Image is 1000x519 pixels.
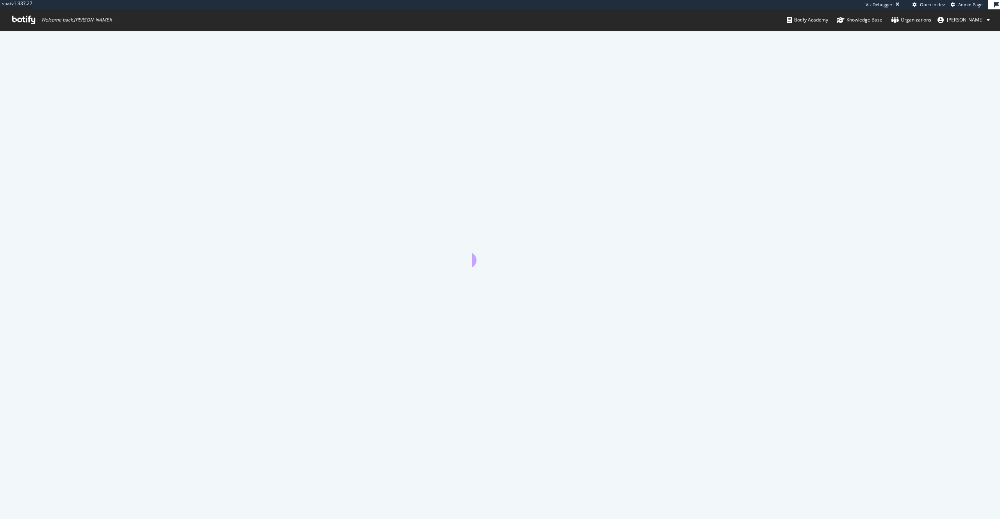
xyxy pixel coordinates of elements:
[951,2,982,8] a: Admin Page
[947,16,984,23] span: adrianna
[920,2,945,7] span: Open in dev
[787,9,828,30] a: Botify Academy
[837,9,882,30] a: Knowledge Base
[931,14,996,26] button: [PERSON_NAME]
[41,17,112,23] span: Welcome back, [PERSON_NAME] !
[866,2,894,8] div: Viz Debugger:
[837,16,882,24] div: Knowledge Base
[891,16,931,24] div: Organizations
[912,2,945,8] a: Open in dev
[958,2,982,7] span: Admin Page
[787,16,828,24] div: Botify Academy
[891,9,931,30] a: Organizations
